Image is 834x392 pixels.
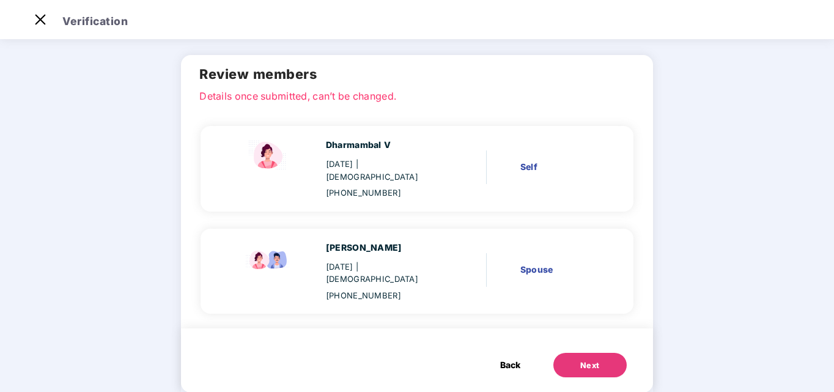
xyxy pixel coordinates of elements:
[326,159,418,182] span: | [DEMOGRAPHIC_DATA]
[199,64,634,85] h2: Review members
[244,138,293,172] img: svg+xml;base64,PHN2ZyBpZD0iU3BvdXNlX2ljb24iIHhtbG5zPSJodHRwOi8vd3d3LnczLm9yZy8yMDAwL3N2ZyIgd2lkdG...
[488,353,533,377] button: Back
[326,241,442,254] div: [PERSON_NAME]
[520,160,597,174] div: Self
[520,263,597,276] div: Spouse
[326,187,442,199] div: [PHONE_NUMBER]
[326,261,442,286] div: [DATE]
[326,138,442,152] div: Dharmambal V
[326,158,442,183] div: [DATE]
[326,289,442,302] div: [PHONE_NUMBER]
[244,241,293,275] img: svg+xml;base64,PHN2ZyB4bWxucz0iaHR0cDovL3d3dy53My5vcmcvMjAwMC9zdmciIHdpZHRoPSI5Ny44OTciIGhlaWdodD...
[553,353,627,377] button: Next
[580,360,600,372] div: Next
[500,358,520,372] span: Back
[199,89,634,100] p: Details once submitted, can’t be changed.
